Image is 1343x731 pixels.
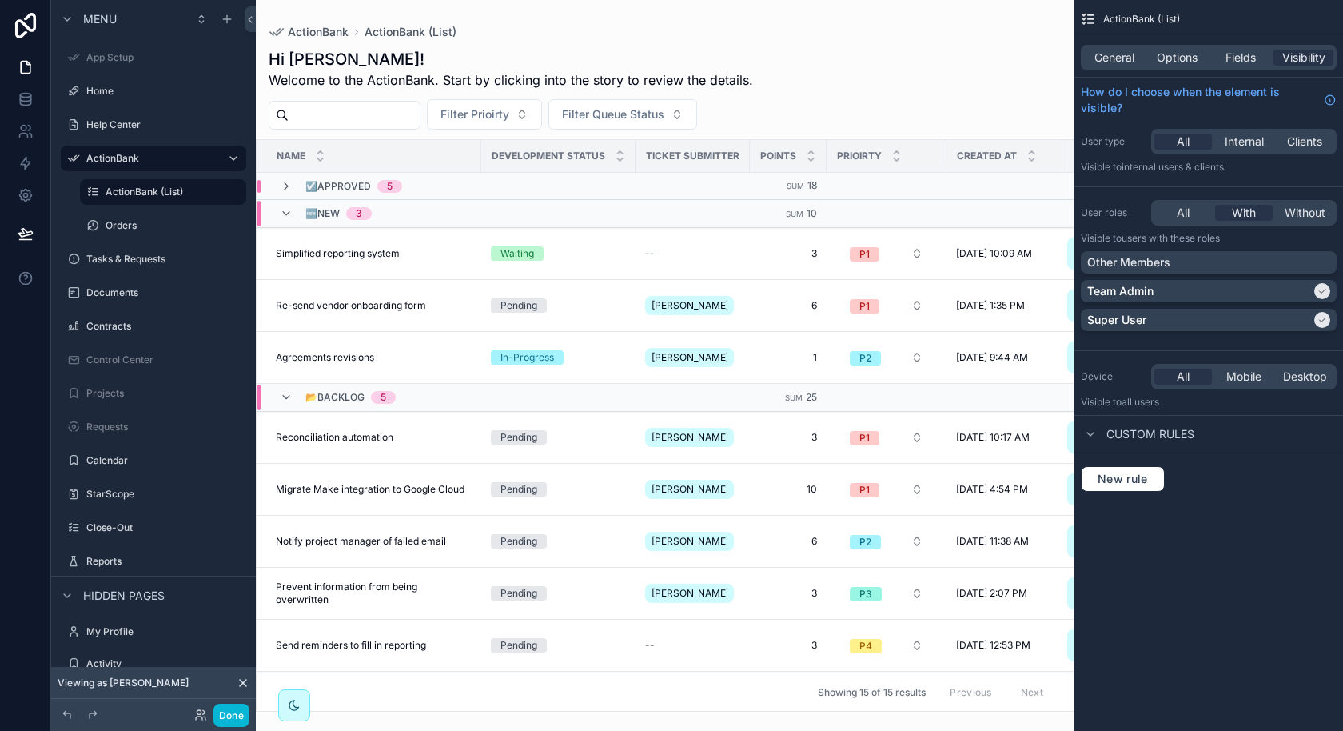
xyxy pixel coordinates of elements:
[1225,134,1264,150] span: Internal
[86,253,243,266] label: Tasks & Requests
[957,150,1017,162] span: Created at
[61,549,246,574] a: Reports
[86,454,243,467] label: Calendar
[1081,232,1337,245] p: Visible to
[1285,205,1325,221] span: Without
[61,515,246,541] a: Close-Out
[61,381,246,406] a: Projects
[61,448,246,473] a: Calendar
[86,657,243,670] label: Activity
[106,219,243,232] label: Orders
[86,625,243,638] label: My Profile
[61,146,246,171] a: ActionBank
[1283,369,1327,385] span: Desktop
[1282,50,1325,66] span: Visibility
[760,150,796,162] span: Points
[86,555,243,568] label: Reports
[86,421,243,433] label: Requests
[1103,13,1180,26] span: ActionBank (List)
[1122,232,1220,244] span: Users with these roles
[1087,312,1146,328] p: Super User
[785,393,803,402] small: Sum
[58,677,189,689] span: Viewing as [PERSON_NAME]
[1106,426,1194,442] span: Custom rules
[1081,206,1145,219] label: User roles
[1081,135,1145,148] label: User type
[1177,369,1190,385] span: All
[787,182,804,190] small: Sum
[61,246,246,272] a: Tasks & Requests
[86,118,243,131] label: Help Center
[1081,396,1337,409] p: Visible to
[1081,370,1145,383] label: Device
[837,150,882,162] span: Prioirty
[1081,161,1337,174] p: Visible to
[86,286,243,299] label: Documents
[61,280,246,306] a: Documents
[1177,134,1190,150] span: All
[86,354,243,366] label: Control Center
[1232,205,1256,221] span: With
[305,207,340,220] span: 🆕New
[818,686,926,699] span: Showing 15 of 15 results
[1122,396,1159,408] span: all users
[305,391,365,404] span: 📂Backlog
[1081,466,1165,492] button: New rule
[1094,50,1134,66] span: General
[492,150,605,162] span: Development Status
[86,85,243,98] label: Home
[61,45,246,70] a: App Setup
[213,704,249,727] button: Done
[1081,84,1337,116] a: How do I choose when the element is visible?
[61,619,246,645] a: My Profile
[61,112,246,138] a: Help Center
[1177,205,1190,221] span: All
[83,588,165,604] span: Hidden pages
[1226,369,1261,385] span: Mobile
[61,314,246,339] a: Contracts
[86,152,214,165] label: ActionBank
[305,180,371,193] span: ☑️Approved
[86,521,243,534] label: Close-Out
[356,207,362,220] div: 3
[277,150,305,162] span: Name
[806,391,817,403] span: 25
[387,180,393,193] div: 5
[1157,50,1198,66] span: Options
[61,481,246,507] a: StarScope
[83,11,117,27] span: Menu
[1087,254,1170,270] p: Other Members
[1122,161,1224,173] span: Internal users & clients
[61,651,246,677] a: Activity
[86,51,243,64] label: App Setup
[1081,84,1317,116] span: How do I choose when the element is visible?
[86,488,243,501] label: StarScope
[61,347,246,373] a: Control Center
[106,186,237,198] label: ActionBank (List)
[1225,50,1256,66] span: Fields
[86,387,243,400] label: Projects
[1087,283,1154,299] p: Team Admin
[807,179,817,191] span: 18
[61,78,246,104] a: Home
[807,207,817,219] span: 10
[86,320,243,333] label: Contracts
[80,179,246,205] a: ActionBank (List)
[1091,472,1154,486] span: New rule
[646,150,739,162] span: Ticket Submitter
[1287,134,1322,150] span: Clients
[381,391,386,404] div: 5
[80,213,246,238] a: Orders
[786,210,803,218] small: Sum
[61,414,246,440] a: Requests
